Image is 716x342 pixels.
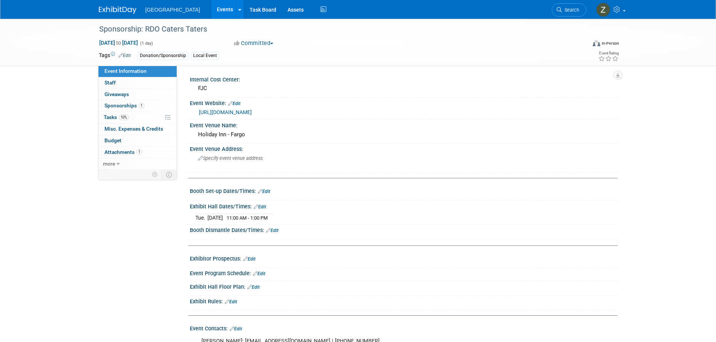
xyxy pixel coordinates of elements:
[596,3,610,17] img: Zoe Graham
[227,215,268,221] span: 11:00 AM - 1:00 PM
[228,101,241,106] a: Edit
[139,103,144,108] span: 1
[98,77,177,89] a: Staff
[119,115,129,120] span: 10%
[247,285,260,290] a: Edit
[562,7,579,13] span: Search
[161,170,177,179] td: Toggle Event Tabs
[118,53,131,58] a: Edit
[225,299,237,304] a: Edit
[98,135,177,146] a: Budget
[104,102,144,108] span: Sponsorships
[195,83,612,94] div: FJC
[190,74,618,83] div: Internal Cost Center:
[232,39,276,47] button: Committed
[138,52,188,60] div: Donation/Sponsorship
[98,100,177,111] a: Sponsorships1
[243,256,256,262] a: Edit
[98,158,177,170] a: more
[145,7,200,13] span: [GEOGRAPHIC_DATA]
[104,149,142,155] span: Attachments
[97,23,575,36] div: Sponsorship: RDO Caters Taters
[103,161,115,167] span: more
[190,281,618,291] div: Exhibit Hall Floor Plan:
[98,147,177,158] a: Attachments1
[258,189,270,194] a: Edit
[230,326,242,331] a: Edit
[542,39,619,50] div: Event Format
[190,201,618,211] div: Exhibit Hall Dates/Times:
[115,40,122,46] span: to
[104,68,147,74] span: Event Information
[190,98,618,107] div: Event Website:
[104,114,129,120] span: Tasks
[98,66,177,77] a: Event Information
[190,120,618,129] div: Event Venue Name:
[104,126,163,132] span: Misc. Expenses & Credits
[601,41,619,46] div: In-Person
[593,40,600,46] img: Format-Inperson.png
[195,129,612,140] div: Holiday Inn - Fargo
[190,185,618,195] div: Booth Set-up Dates/Times:
[104,137,121,143] span: Budget
[598,51,619,55] div: Event Rating
[190,224,618,234] div: Booth Dismantle Dates/Times:
[104,80,116,86] span: Staff
[195,214,207,221] td: Tue.
[199,109,252,115] a: [URL][DOMAIN_NAME]
[190,253,618,263] div: Exhibitor Prospectus:
[98,89,177,100] a: Giveaways
[99,51,131,60] td: Tags
[99,6,136,14] img: ExhibitDay
[190,143,618,153] div: Event Venue Address:
[207,214,223,221] td: [DATE]
[139,41,153,46] span: (1 day)
[190,268,618,277] div: Event Program Schedule:
[99,39,138,46] span: [DATE] [DATE]
[254,204,266,209] a: Edit
[266,228,279,233] a: Edit
[98,124,177,135] a: Misc. Expenses & Credits
[98,112,177,123] a: Tasks10%
[190,323,618,333] div: Event Contacts:
[552,3,586,17] a: Search
[191,52,219,60] div: Local Event
[104,91,129,97] span: Giveaways
[253,271,265,276] a: Edit
[148,170,162,179] td: Personalize Event Tab Strip
[190,296,618,306] div: Exhibit Rules:
[136,149,142,155] span: 1
[198,155,263,161] span: Specify event venue address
